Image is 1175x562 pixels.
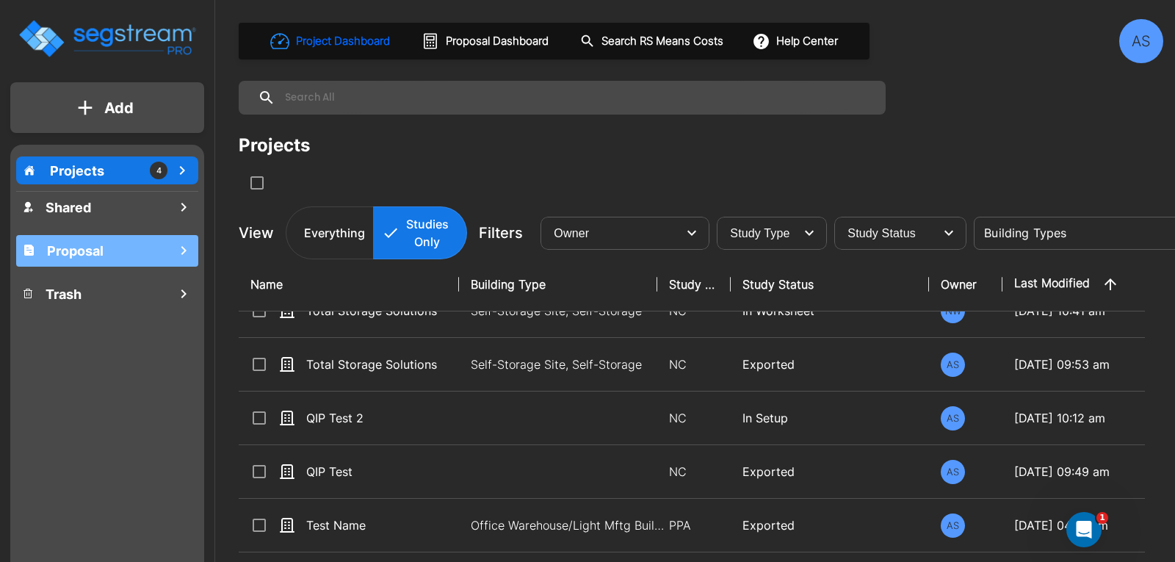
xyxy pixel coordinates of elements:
th: Owner [929,258,1002,311]
button: Help Center [749,27,844,55]
h1: Proposal [47,241,104,261]
div: AS [941,460,965,484]
h1: Trash [46,284,82,304]
span: 1 [1096,512,1108,524]
h1: Proposal Dashboard [446,33,549,50]
p: [DATE] 04:18 pm [1014,516,1152,534]
span: Owner [554,227,589,239]
p: Projects [50,161,104,181]
h1: Project Dashboard [296,33,390,50]
button: Search RS Means Costs [574,27,731,56]
th: Study Status [731,258,929,311]
input: Building Types [978,223,1165,243]
div: AS [941,353,965,377]
span: Study Type [730,227,789,239]
p: Exported [742,463,917,480]
button: Add [10,87,204,129]
th: Last Modified [1002,258,1164,311]
th: Name [239,258,459,311]
div: Projects [239,132,310,159]
div: Select [720,212,795,253]
h1: Shared [46,198,91,217]
p: Self-Storage Site, Self-Storage [471,356,669,373]
p: NC [669,356,719,373]
p: Test Name [306,516,453,534]
button: Project Dashboard [264,25,398,57]
button: SelectAll [242,168,272,198]
p: View [239,222,274,244]
p: [DATE] 09:49 am [1014,463,1152,480]
div: Select [837,212,934,253]
p: NC [669,463,719,480]
p: PPA [669,516,719,534]
p: [DATE] 09:53 am [1014,356,1152,373]
div: AS [941,406,965,430]
p: Studies Only [405,215,449,251]
p: 4 [156,165,162,177]
p: In Setup [742,409,917,427]
p: QIP Test [306,463,453,480]
th: Building Type [459,258,657,311]
th: Study Type [657,258,731,311]
p: [DATE] 10:12 am [1014,409,1152,427]
p: Exported [742,356,917,373]
p: NC [669,409,719,427]
img: Logo [17,18,197,60]
button: Proposal Dashboard [416,26,557,57]
input: Search All [275,81,878,115]
p: Office Warehouse/Light Mftg Building, Commercial Property Site [471,516,669,534]
div: AS [1119,19,1163,63]
div: Platform [286,206,467,259]
p: Everything [304,224,365,242]
button: Studies Only [373,206,467,259]
iframe: Intercom live chat [1066,512,1102,547]
span: Study Status [847,227,916,239]
p: Filters [479,222,523,244]
p: Exported [742,516,917,534]
p: QIP Test 2 [306,409,453,427]
h1: Search RS Means Costs [601,33,723,50]
p: Total Storage Solutions [306,356,453,373]
button: Everything [286,206,374,259]
div: Select [543,212,677,253]
p: Add [104,97,134,119]
div: AS [941,514,965,538]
